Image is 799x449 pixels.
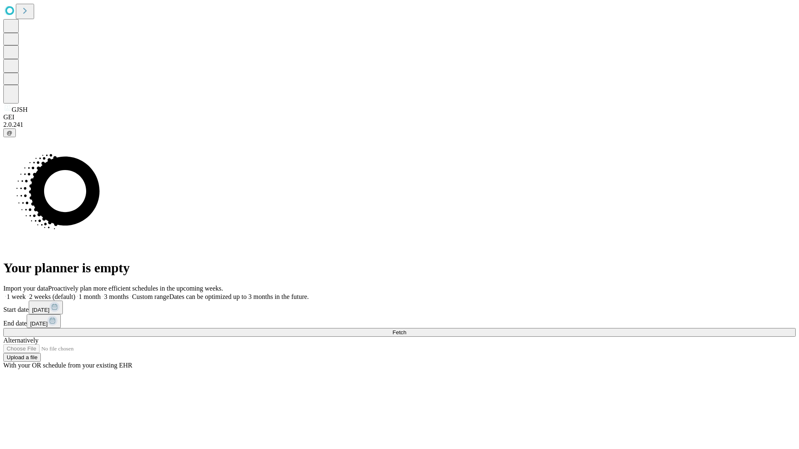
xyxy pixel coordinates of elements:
button: Upload a file [3,353,41,362]
span: 3 months [104,293,129,300]
div: Start date [3,301,796,314]
span: [DATE] [32,307,50,313]
span: Fetch [392,329,406,336]
span: With your OR schedule from your existing EHR [3,362,132,369]
div: End date [3,314,796,328]
button: [DATE] [27,314,61,328]
span: Dates can be optimized up to 3 months in the future. [169,293,309,300]
span: Import your data [3,285,48,292]
span: 1 month [79,293,101,300]
span: 2 weeks (default) [29,293,75,300]
span: Alternatively [3,337,38,344]
h1: Your planner is empty [3,260,796,276]
button: @ [3,128,16,137]
div: 2.0.241 [3,121,796,128]
span: GJSH [12,106,27,113]
span: Proactively plan more efficient schedules in the upcoming weeks. [48,285,223,292]
span: @ [7,130,12,136]
button: [DATE] [29,301,63,314]
button: Fetch [3,328,796,337]
span: [DATE] [30,321,47,327]
span: Custom range [132,293,169,300]
span: 1 week [7,293,26,300]
div: GEI [3,113,796,121]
